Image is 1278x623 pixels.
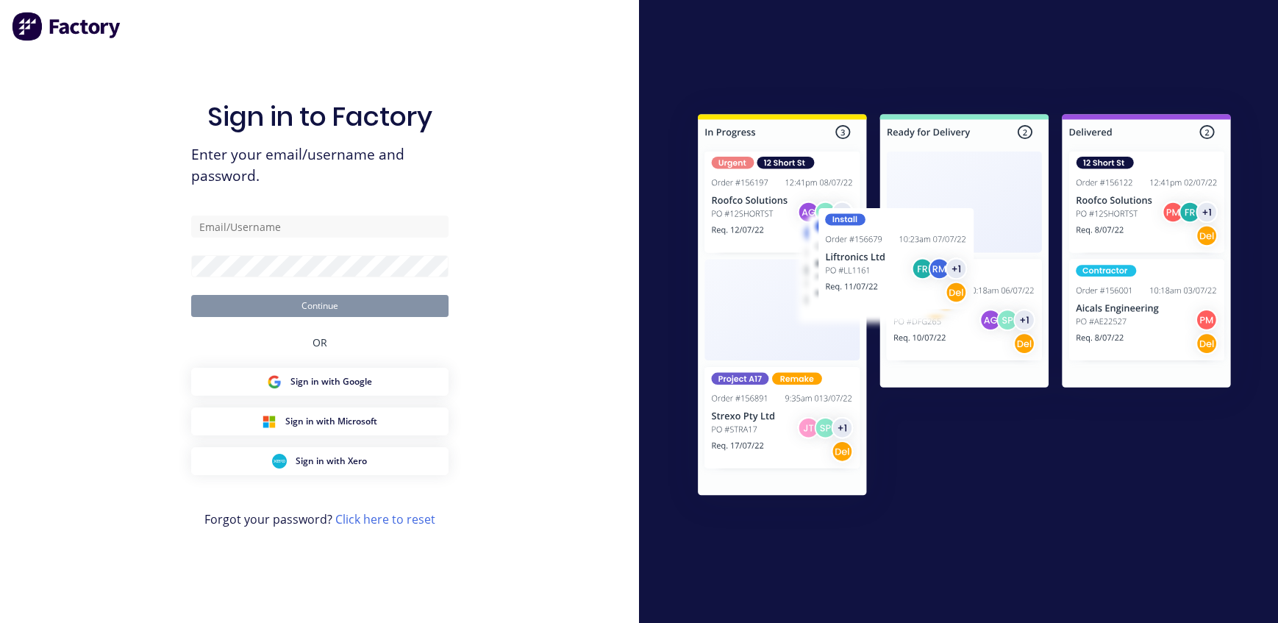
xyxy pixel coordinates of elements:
[285,415,377,428] span: Sign in with Microsoft
[191,368,449,396] button: Google Sign inSign in with Google
[335,511,435,527] a: Click here to reset
[191,407,449,435] button: Microsoft Sign inSign in with Microsoft
[272,454,287,469] img: Xero Sign in
[191,447,449,475] button: Xero Sign inSign in with Xero
[290,375,372,388] span: Sign in with Google
[313,317,327,368] div: OR
[207,101,432,132] h1: Sign in to Factory
[262,414,276,429] img: Microsoft Sign in
[204,510,435,528] span: Forgot your password?
[191,216,449,238] input: Email/Username
[12,12,122,41] img: Factory
[191,295,449,317] button: Continue
[296,455,367,468] span: Sign in with Xero
[665,85,1263,530] img: Sign in
[191,144,449,187] span: Enter your email/username and password.
[267,374,282,389] img: Google Sign in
